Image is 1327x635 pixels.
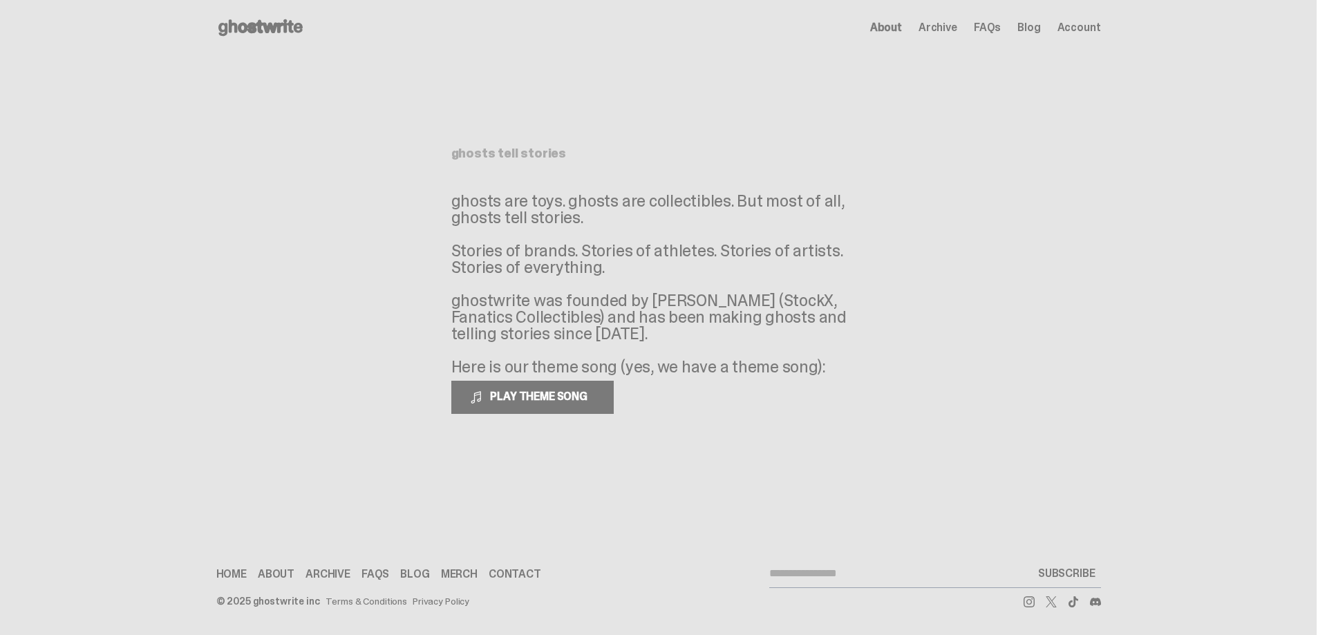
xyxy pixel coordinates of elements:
[258,569,294,580] a: About
[451,193,866,375] p: ghosts are toys. ghosts are collectibles. But most of all, ghosts tell stories. Stories of brands...
[451,381,614,414] button: PLAY THEME SONG
[305,569,350,580] a: Archive
[870,22,902,33] a: About
[1017,22,1040,33] a: Blog
[413,596,469,606] a: Privacy Policy
[441,569,478,580] a: Merch
[400,569,429,580] a: Blog
[326,596,407,606] a: Terms & Conditions
[361,569,389,580] a: FAQs
[451,147,866,160] h1: ghosts tell stories
[216,569,247,580] a: Home
[919,22,957,33] a: Archive
[1057,22,1101,33] a: Account
[216,596,320,606] div: © 2025 ghostwrite inc
[484,389,596,404] span: PLAY THEME SONG
[1033,560,1101,587] button: SUBSCRIBE
[974,22,1001,33] a: FAQs
[489,569,541,580] a: Contact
